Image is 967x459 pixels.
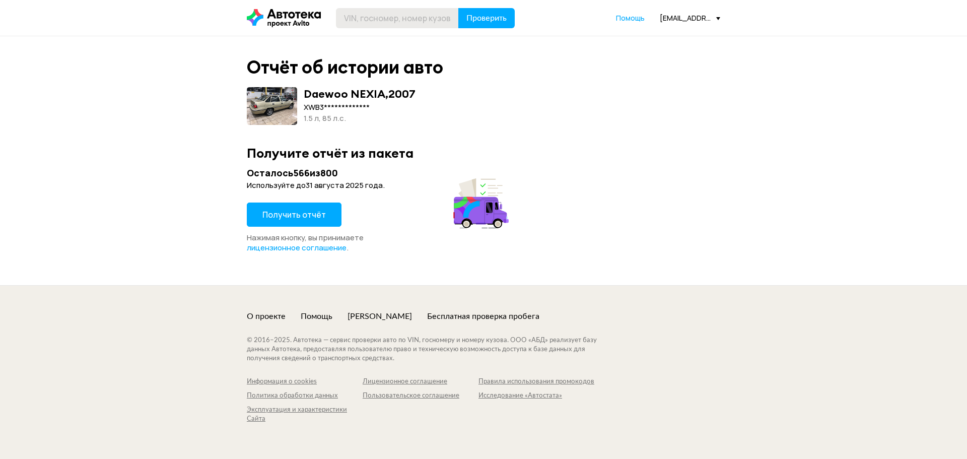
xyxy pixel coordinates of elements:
[301,311,332,322] a: Помощь
[247,391,363,401] a: Политика обработки данных
[478,377,594,386] a: Правила использования промокодов
[363,391,478,401] a: Пользовательское соглашение
[247,56,443,78] div: Отчёт об истории авто
[247,232,364,253] span: Нажимая кнопку, вы принимаете .
[458,8,515,28] button: Проверить
[247,167,512,179] div: Осталось 566 из 800
[247,377,363,386] a: Информация о cookies
[466,14,507,22] span: Проверить
[247,242,347,253] span: лицензионное соглашение
[247,145,720,161] div: Получите отчёт из пакета
[478,391,594,401] a: Исследование «Автостата»
[348,311,412,322] a: [PERSON_NAME]
[660,13,720,23] div: [EMAIL_ADDRESS][DOMAIN_NAME]
[336,8,459,28] input: VIN, госномер, номер кузова
[247,243,347,253] a: лицензионное соглашение
[247,311,286,322] a: О проекте
[616,13,645,23] a: Помощь
[247,180,512,190] div: Используйте до 31 августа 2025 года .
[247,203,341,227] button: Получить отчёт
[247,406,363,424] a: Эксплуатация и характеристики Сайта
[304,87,416,100] div: Daewoo NEXIA , 2007
[427,311,539,322] a: Бесплатная проверка пробега
[304,113,416,124] div: 1.5 л, 85 л.c.
[363,377,478,386] a: Лицензионное соглашение
[262,209,326,220] span: Получить отчёт
[247,336,617,363] div: © 2016– 2025 . Автотека — сервис проверки авто по VIN, госномеру и номеру кузова. ООО «АБД» реали...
